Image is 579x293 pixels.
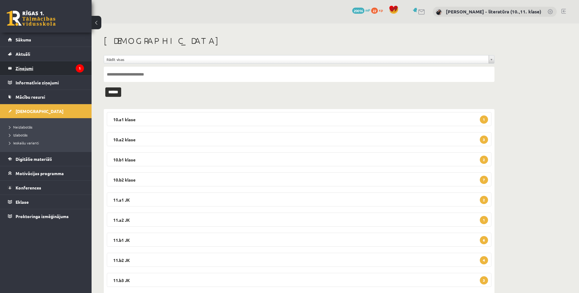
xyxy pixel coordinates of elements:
span: Konferences [16,185,41,190]
a: Eklase [8,195,84,209]
a: [DEMOGRAPHIC_DATA] [8,104,84,118]
a: Proktoringa izmēģinājums [8,209,84,223]
a: Rīgas 1. Tālmācības vidusskola [7,11,56,26]
legend: 11.b1 JK [107,233,491,247]
span: xp [379,8,383,12]
span: Motivācijas programma [16,171,64,176]
span: Izlabotās [9,132,27,137]
a: Aktuāli [8,47,84,61]
a: Ieskaišu varianti [9,140,85,146]
legend: 11.b3 JK [107,273,491,287]
span: 3 [480,276,488,284]
span: 22 [371,8,378,14]
span: 7 [480,176,488,184]
span: Sākums [16,37,31,42]
span: 3 [480,136,488,144]
a: 20016 mP [352,8,370,12]
span: 2 [480,196,488,204]
legend: 10.a2 klase [107,132,491,146]
legend: Informatīvie ziņojumi [16,76,84,90]
a: Konferences [8,181,84,195]
span: 1 [480,115,488,124]
span: Rādīt visas [107,55,486,63]
a: Digitālie materiāli [8,152,84,166]
legend: 11.a2 JK [107,213,491,227]
span: 20016 [352,8,364,14]
span: Aktuāli [16,51,30,57]
a: Informatīvie ziņojumi [8,76,84,90]
h1: [DEMOGRAPHIC_DATA] [104,36,494,46]
span: Neizlabotās [9,125,32,129]
span: 6 [480,236,488,244]
legend: 11.a1 JK [107,192,491,207]
span: [DEMOGRAPHIC_DATA] [16,108,63,114]
legend: 10.a1 klase [107,112,491,126]
a: Sākums [8,33,84,47]
span: Mācību resursi [16,94,45,100]
a: 22 xp [371,8,386,12]
a: [PERSON_NAME] - literatūra (10.,11. klase) [446,9,541,15]
legend: 10.b1 klase [107,152,491,166]
span: Eklase [16,199,29,205]
span: 1 [480,216,488,224]
a: Ziņojumi1 [8,61,84,75]
span: mP [365,8,370,12]
span: 2 [480,156,488,164]
a: Mācību resursi [8,90,84,104]
span: Proktoringa izmēģinājums [16,214,69,219]
a: Motivācijas programma [8,166,84,180]
span: 4 [480,256,488,264]
a: Izlabotās [9,132,85,138]
a: Neizlabotās [9,124,85,130]
span: Digitālie materiāli [16,156,52,162]
img: Samanta Balode - literatūra (10.,11. klase) [436,9,442,15]
legend: Ziņojumi [16,61,84,75]
span: Ieskaišu varianti [9,140,39,145]
a: Rādīt visas [104,55,494,63]
i: 1 [76,64,84,72]
legend: 11.b2 JK [107,253,491,267]
legend: 10.b2 klase [107,172,491,186]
